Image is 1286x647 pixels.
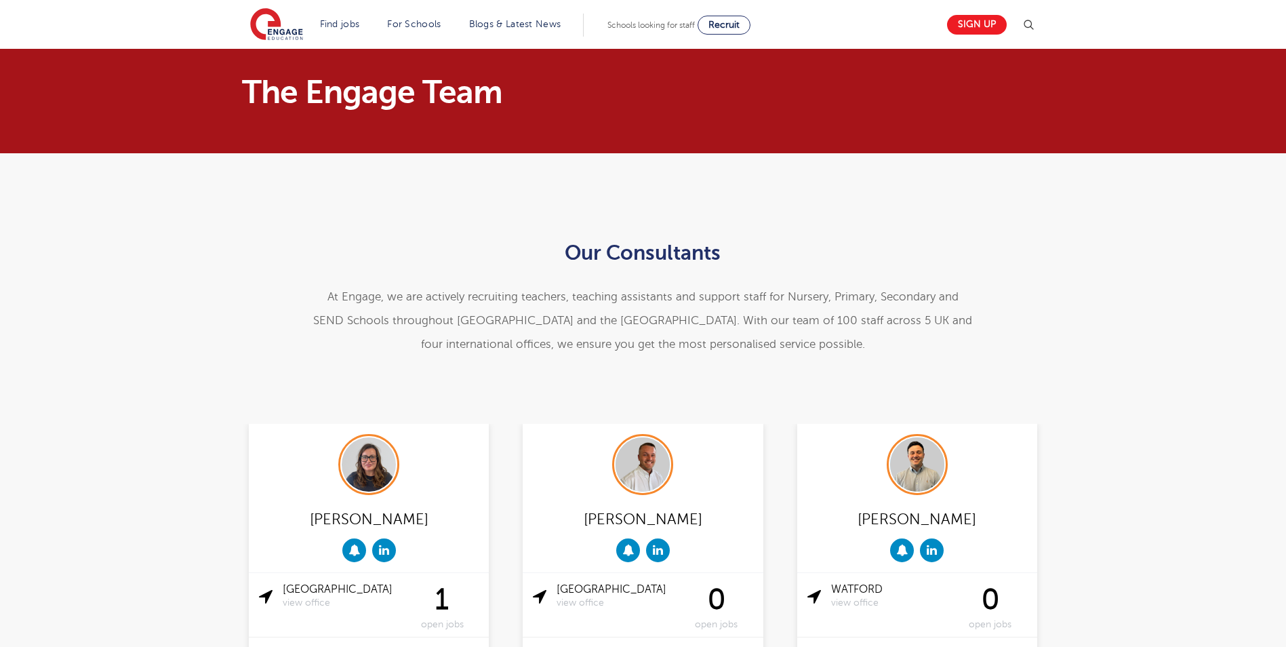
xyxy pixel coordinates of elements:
div: [PERSON_NAME] [259,505,479,532]
a: Sign up [947,15,1007,35]
span: open jobs [954,619,1027,631]
span: view office [283,597,405,609]
a: For Schools [387,19,441,29]
div: 1 [405,583,479,630]
div: 0 [680,583,753,630]
h1: The Engage Team [242,76,770,109]
a: Find jobs [320,19,360,29]
div: 0 [954,583,1027,630]
span: Recruit [708,20,740,30]
span: e are actively recruiting teachers, teaching assistants and support staff for Nursery, Primary, S... [313,290,972,351]
a: Watfordview office [831,583,954,609]
a: Recruit [698,16,750,35]
div: [PERSON_NAME] [533,505,752,532]
h2: Our Consultants [310,241,976,264]
div: [PERSON_NAME] [807,505,1027,532]
a: [GEOGRAPHIC_DATA]view office [283,583,405,609]
img: Engage Education [250,8,303,42]
span: Schools looking for staff [607,20,695,30]
p: At Engage, w [310,285,976,356]
a: [GEOGRAPHIC_DATA]view office [557,583,679,609]
a: Blogs & Latest News [469,19,561,29]
span: open jobs [680,619,753,631]
span: view office [557,597,679,609]
span: open jobs [405,619,479,631]
span: view office [831,597,954,609]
